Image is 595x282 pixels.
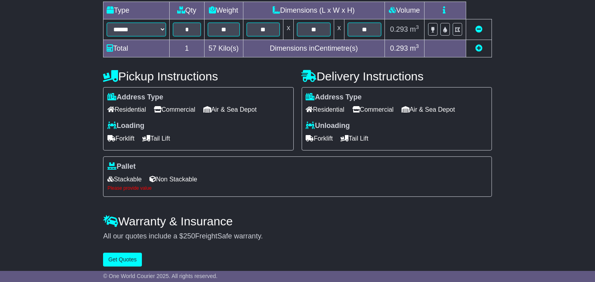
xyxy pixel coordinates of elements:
td: Volume [385,2,424,19]
td: 1 [170,40,204,57]
td: x [283,19,294,40]
td: Dimensions (L x W x H) [243,2,385,19]
label: Unloading [306,122,350,130]
span: Stackable [107,173,142,185]
button: Get Quotes [103,253,142,267]
div: Please provide value [107,185,488,191]
label: Address Type [306,93,362,102]
label: Address Type [107,93,163,102]
span: m [410,25,419,33]
span: Residential [306,103,344,116]
td: Weight [204,2,243,19]
span: Residential [107,103,146,116]
span: 0.293 [390,25,408,33]
label: Pallet [107,162,136,171]
span: m [410,44,419,52]
span: Non Stackable [149,173,197,185]
td: Total [103,40,170,57]
sup: 3 [416,43,419,49]
td: x [334,19,344,40]
div: All our quotes include a $ FreightSafe warranty. [103,232,492,241]
span: © One World Courier 2025. All rights reserved. [103,273,218,279]
label: Loading [107,122,144,130]
sup: 3 [416,24,419,30]
span: Commercial [352,103,394,116]
h4: Warranty & Insurance [103,215,492,228]
span: 250 [183,232,195,240]
td: Qty [170,2,204,19]
span: Air & Sea Depot [402,103,455,116]
span: 57 [209,44,216,52]
td: Type [103,2,170,19]
a: Add new item [475,44,482,52]
span: Tail Lift [341,132,369,145]
span: 0.293 [390,44,408,52]
h4: Delivery Instructions [302,70,492,83]
span: Commercial [154,103,195,116]
span: Air & Sea Depot [203,103,257,116]
a: Remove this item [475,25,482,33]
h4: Pickup Instructions [103,70,293,83]
td: Kilo(s) [204,40,243,57]
span: Tail Lift [142,132,170,145]
span: Forklift [107,132,134,145]
td: Dimensions in Centimetre(s) [243,40,385,57]
span: Forklift [306,132,333,145]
